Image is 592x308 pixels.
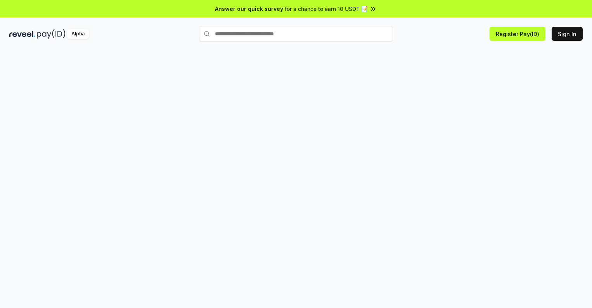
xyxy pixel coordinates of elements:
[215,5,283,13] span: Answer our quick survey
[67,29,89,39] div: Alpha
[490,27,545,41] button: Register Pay(ID)
[285,5,368,13] span: for a chance to earn 10 USDT 📝
[9,29,35,39] img: reveel_dark
[37,29,66,39] img: pay_id
[552,27,583,41] button: Sign In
